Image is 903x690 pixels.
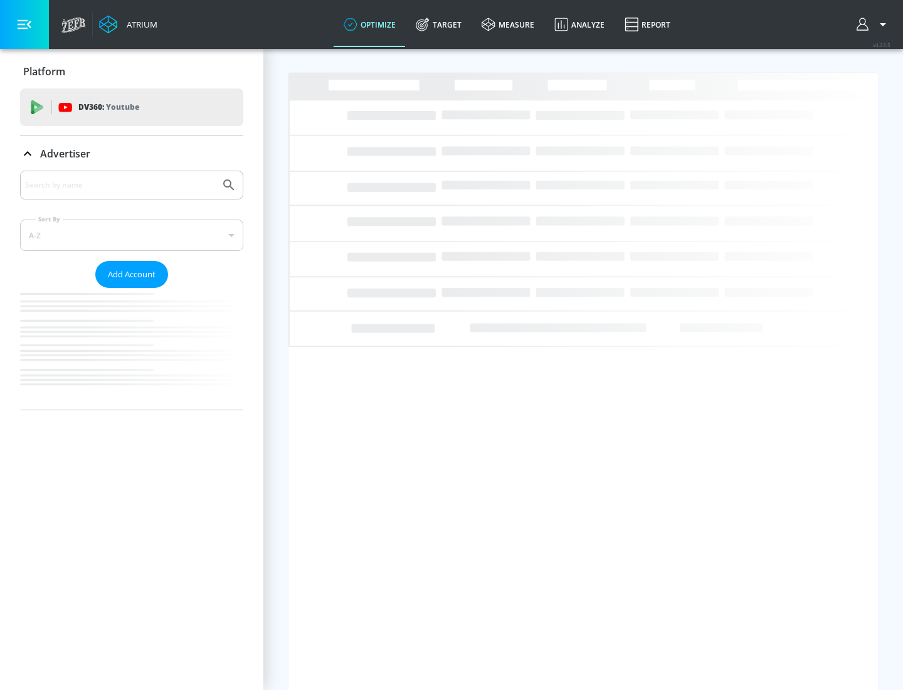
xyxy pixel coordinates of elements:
[40,147,90,161] p: Advertiser
[873,41,890,48] span: v 4.33.5
[20,88,243,126] div: DV360: Youtube
[23,65,65,78] p: Platform
[36,215,63,223] label: Sort By
[95,261,168,288] button: Add Account
[406,2,472,47] a: Target
[25,177,215,193] input: Search by name
[20,220,243,251] div: A-Z
[20,54,243,89] div: Platform
[108,267,156,282] span: Add Account
[20,171,243,410] div: Advertiser
[544,2,615,47] a: Analyze
[99,15,157,34] a: Atrium
[106,100,139,114] p: Youtube
[78,100,139,114] p: DV360:
[472,2,544,47] a: measure
[20,136,243,171] div: Advertiser
[122,19,157,30] div: Atrium
[615,2,680,47] a: Report
[334,2,406,47] a: optimize
[20,288,243,410] nav: list of Advertiser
